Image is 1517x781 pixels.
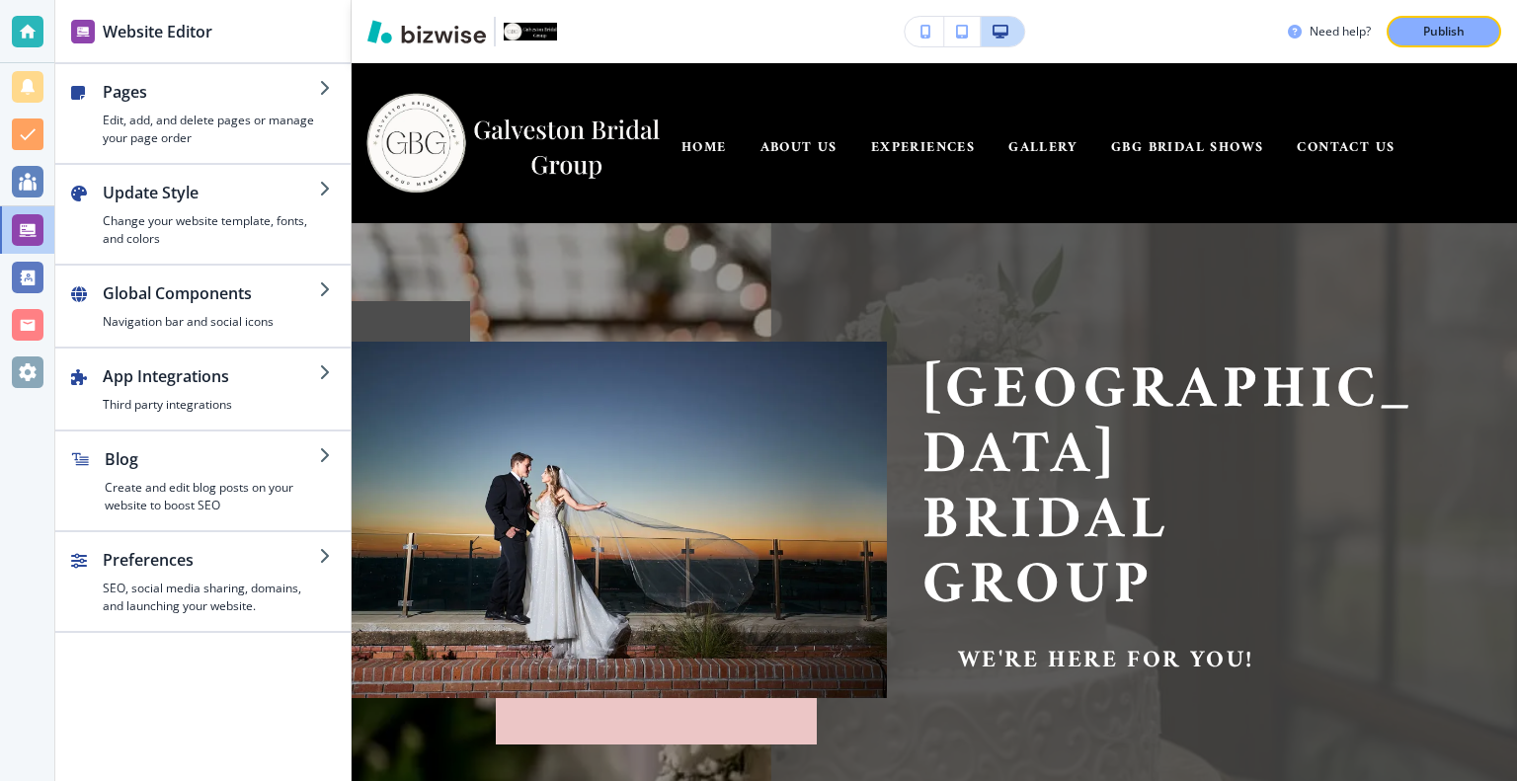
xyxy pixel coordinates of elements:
[55,532,351,631] button: PreferencesSEO, social media sharing, domains, and launching your website.
[103,281,319,305] h2: Global Components
[55,165,351,264] button: Update StyleChange your website template, fonts, and colors
[103,364,319,388] h2: App Integrations
[103,80,319,104] h2: Pages
[958,640,1254,681] strong: we're here for you!
[922,555,1458,620] p: Group
[103,20,212,43] h2: Website Editor
[103,112,319,147] h4: Edit, add, and delete pages or manage your page order
[352,342,887,698] img: cc3ef394925dcf1d1839904563c9ca16.webp
[365,79,662,207] img: Galveston Bridal Group
[1111,135,1263,160] span: GBG BRIDAL SHOWS
[922,359,1458,490] p: [GEOGRAPHIC_DATA]
[55,266,351,347] button: Global ComponentsNavigation bar and social icons
[105,479,319,514] h4: Create and edit blog posts on your website to boost SEO
[103,580,319,615] h4: SEO, social media sharing, domains, and launching your website.
[1310,23,1371,40] h3: Need help?
[1387,16,1501,47] button: Publish
[1423,23,1465,40] p: Publish
[103,396,319,414] h4: Third party integrations
[1297,135,1395,160] span: CONTACT US
[103,212,319,248] h4: Change your website template, fonts, and colors
[103,313,319,331] h4: Navigation bar and social icons
[55,349,351,430] button: App IntegrationsThird party integrations
[922,490,1458,555] p: Bridal
[103,548,319,572] h2: Preferences
[103,181,319,204] h2: Update Style
[504,23,557,41] img: Your Logo
[71,20,95,43] img: editor icon
[367,20,486,43] img: Bizwise Logo
[55,64,351,163] button: PagesEdit, add, and delete pages or manage your page order
[760,135,838,160] span: ABOUT US
[1008,135,1078,160] span: GALLERY
[55,431,351,530] button: BlogCreate and edit blog posts on your website to boost SEO
[681,135,727,160] span: HOME
[105,447,319,471] h2: Blog
[871,135,975,160] span: EXPERIENCES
